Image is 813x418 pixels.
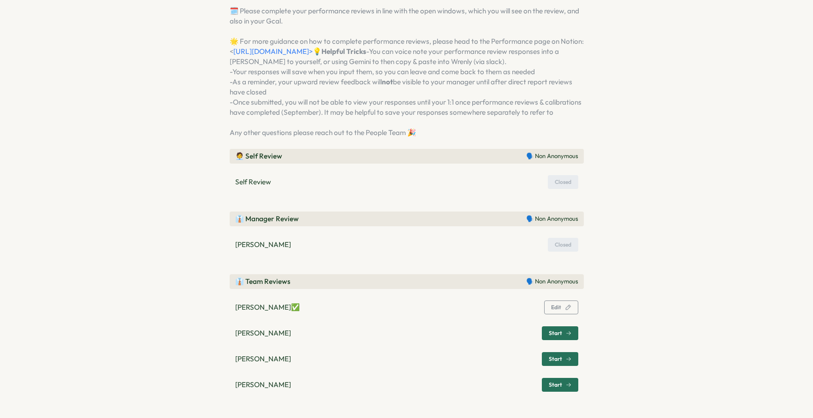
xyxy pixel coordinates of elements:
[235,328,291,338] p: [PERSON_NAME]
[526,152,578,160] p: 🗣️ Non Anonymous
[235,354,291,364] p: [PERSON_NAME]
[235,277,291,287] p: 👔 Team Reviews
[526,215,578,223] p: 🗣️ Non Anonymous
[551,305,561,310] span: Edit
[549,330,562,336] span: Start
[235,302,300,312] p: [PERSON_NAME] ✅
[382,77,393,86] strong: not
[549,356,562,362] span: Start
[321,47,366,56] strong: Helpful Tricks
[542,352,578,366] button: Start
[542,326,578,340] button: Start
[542,378,578,392] button: Start
[544,300,578,314] button: Edit
[235,177,271,187] p: Self Review
[235,380,291,390] p: [PERSON_NAME]
[230,6,584,138] p: 🗓️ Please complete your performance reviews in line with the open windows, which you will see on ...
[233,47,313,56] a: [URL][DOMAIN_NAME]>
[235,214,299,224] p: 👔 Manager Review
[549,382,562,388] span: Start
[526,277,578,286] p: 🗣️ Non Anonymous
[235,240,291,250] p: [PERSON_NAME]
[235,151,282,161] p: 🧑‍💼 Self Review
